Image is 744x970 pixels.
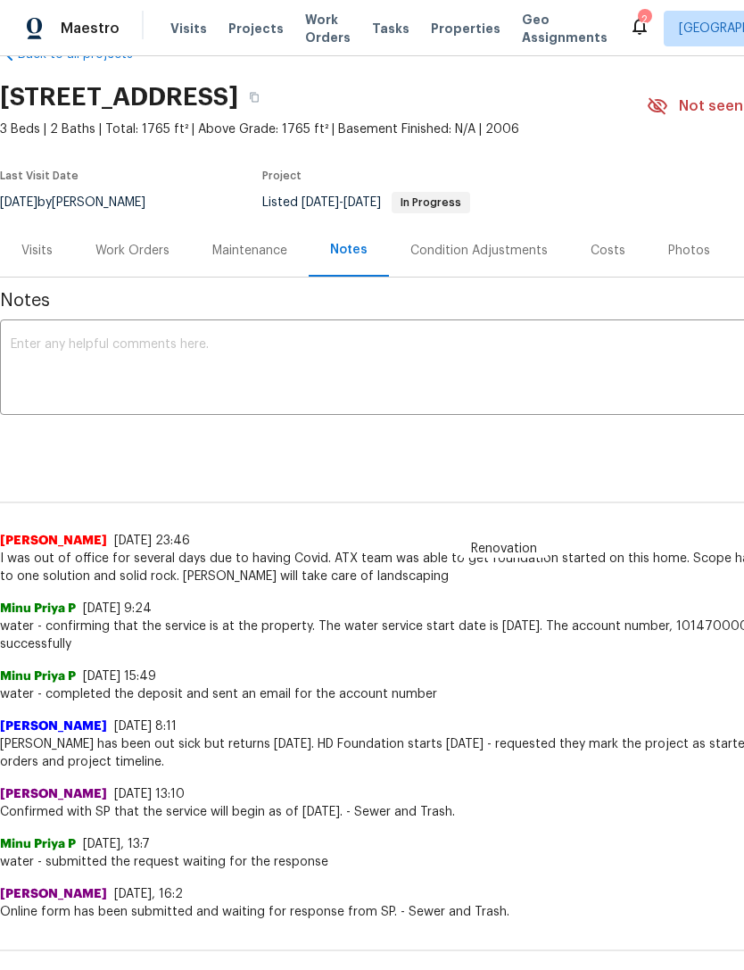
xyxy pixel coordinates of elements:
div: Costs [591,242,625,260]
span: Visits [170,20,207,37]
button: Copy Address [238,81,270,113]
div: Visits [21,242,53,260]
div: Notes [330,241,368,259]
span: Work Orders [305,11,351,46]
div: Photos [668,242,710,260]
span: Listed [262,196,470,209]
div: Work Orders [95,242,169,260]
span: Tasks [372,22,409,35]
span: In Progress [393,197,468,208]
span: [DATE], 16:2 [114,888,183,900]
span: [DATE] [302,196,339,209]
span: - [302,196,381,209]
span: Projects [228,20,284,37]
div: Condition Adjustments [410,242,548,260]
span: Project [262,170,302,181]
span: Renovation [460,540,548,558]
span: Properties [431,20,500,37]
span: [DATE] 13:10 [114,788,185,800]
div: Maintenance [212,242,287,260]
span: Maestro [61,20,120,37]
span: [DATE] 15:49 [83,670,156,683]
span: [DATE] 9:24 [83,602,152,615]
span: Geo Assignments [522,11,608,46]
span: [DATE] 23:46 [114,535,190,547]
span: [DATE] [343,196,381,209]
span: [DATE], 13:7 [83,838,150,850]
div: 2 [638,11,650,29]
span: [DATE] 8:11 [114,720,177,733]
